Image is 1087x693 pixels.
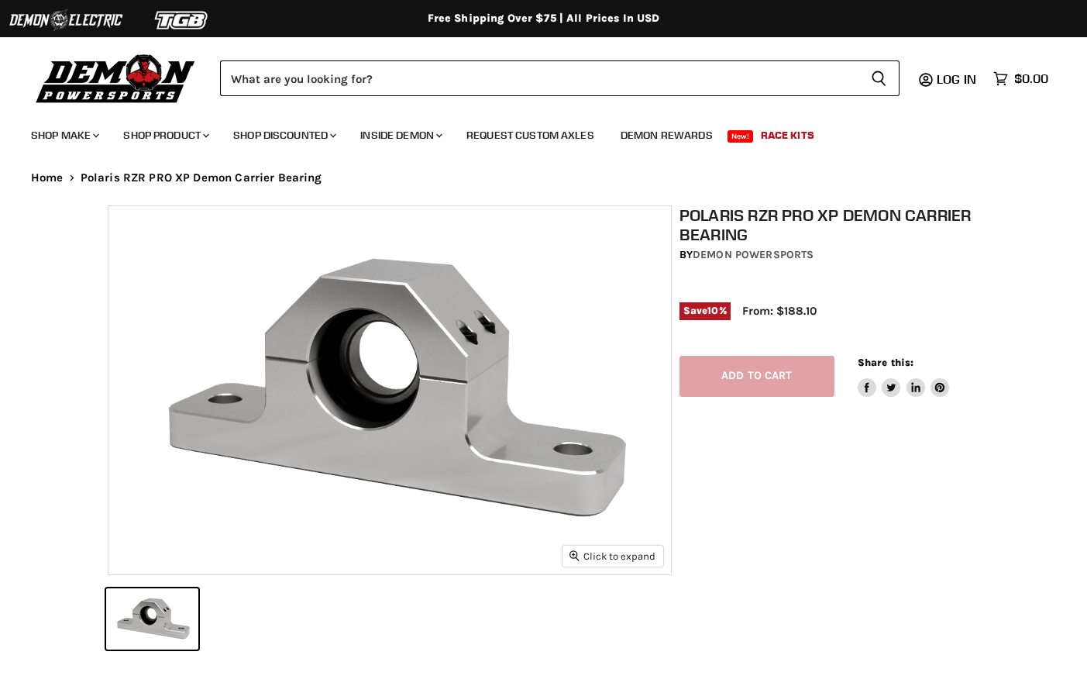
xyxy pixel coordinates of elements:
[679,247,987,264] div: by
[19,119,108,151] a: Shop Make
[8,5,124,35] img: Demon Electric Logo 2
[749,119,826,151] a: Race Kits
[986,67,1056,90] a: $0.00
[693,248,814,261] a: Demon Powersports
[220,60,858,96] input: Search
[858,357,913,368] span: Share this:
[112,119,218,151] a: Shop Product
[222,119,346,151] a: Shop Discounted
[679,205,987,244] h1: Polaris RZR PRO XP Demon Carrier Bearing
[31,171,64,184] a: Home
[858,60,900,96] button: Search
[31,50,201,105] img: Demon Powersports
[19,113,1044,151] ul: Main menu
[937,71,976,87] span: Log in
[562,546,663,567] button: Click to expand
[609,119,724,151] a: Demon Rewards
[1014,71,1048,86] span: $0.00
[679,302,731,319] span: Save %
[124,5,240,35] img: TGB Logo 2
[349,119,452,151] a: Inside Demon
[81,171,322,184] span: Polaris RZR PRO XP Demon Carrier Bearing
[106,588,198,650] button: Polaris RZR PRO XP Demon Carrier Bearing thumbnail
[455,119,606,151] a: Request Custom Axles
[728,130,754,143] span: New!
[220,60,900,96] form: Product
[707,305,718,316] span: 10
[742,304,817,318] span: From: $188.10
[569,550,655,562] span: Click to expand
[108,206,671,574] img: Polaris RZR PRO XP Demon Carrier Bearing
[930,72,986,86] a: Log in
[858,356,950,397] aside: Share this:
